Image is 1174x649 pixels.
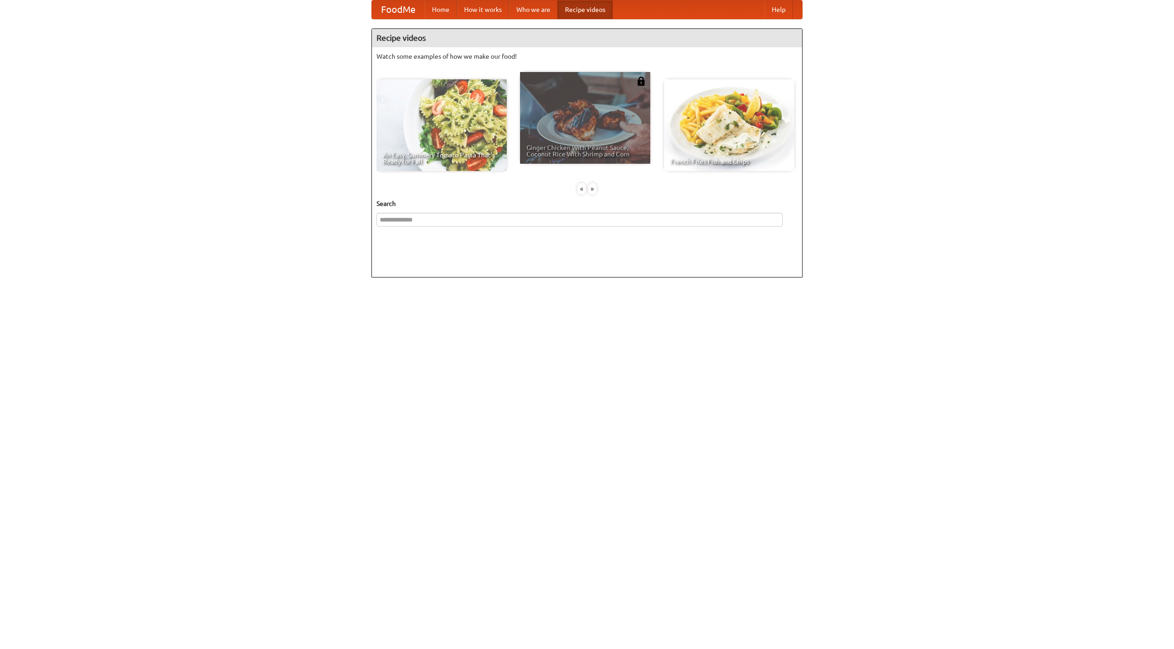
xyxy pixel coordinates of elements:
[588,183,597,194] div: »
[577,183,586,194] div: «
[764,0,793,19] a: Help
[425,0,457,19] a: Home
[509,0,558,19] a: Who we are
[558,0,613,19] a: Recipe videos
[377,52,797,61] p: Watch some examples of how we make our food!
[377,199,797,208] h5: Search
[457,0,509,19] a: How it works
[670,158,788,165] span: French Fries Fish and Chips
[372,0,425,19] a: FoodMe
[664,79,794,171] a: French Fries Fish and Chips
[637,77,646,86] img: 483408.png
[383,152,500,165] span: An Easy, Summery Tomato Pasta That's Ready for Fall
[377,79,507,171] a: An Easy, Summery Tomato Pasta That's Ready for Fall
[372,29,802,47] h4: Recipe videos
